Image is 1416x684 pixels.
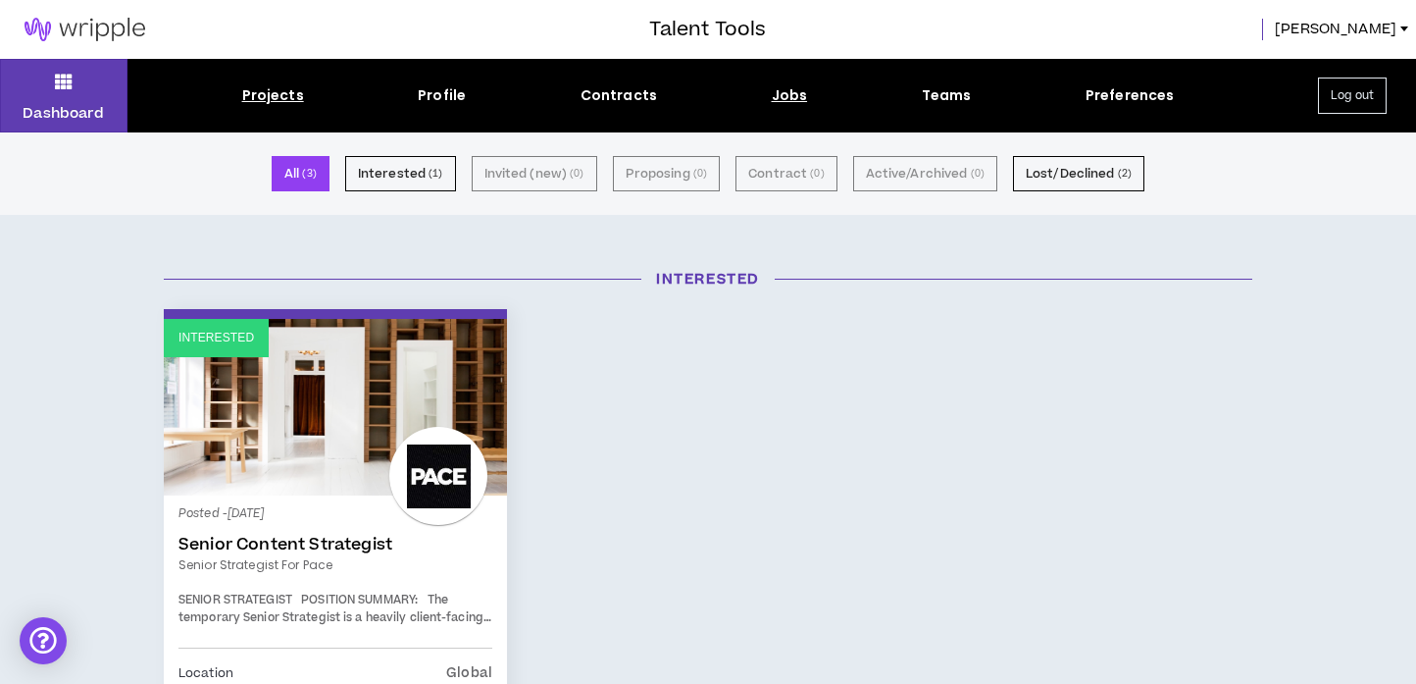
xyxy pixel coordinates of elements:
[472,156,597,191] button: Invited (new) (0)
[1318,78,1387,114] button: Log out
[178,505,492,523] p: Posted - [DATE]
[178,535,492,554] a: Senior Content Strategist
[1118,165,1132,183] small: ( 2 )
[693,165,707,183] small: ( 0 )
[178,329,254,347] p: Interested
[581,85,657,106] div: Contracts
[20,617,67,664] div: Open Intercom Messenger
[1013,156,1144,191] button: Lost/Declined (2)
[735,156,836,191] button: Contract (0)
[1086,85,1175,106] div: Preferences
[613,156,721,191] button: Proposing (0)
[649,15,766,44] h3: Talent Tools
[853,156,997,191] button: Active/Archived (0)
[429,165,442,183] small: ( 1 )
[418,85,466,106] div: Profile
[570,165,583,183] small: ( 0 )
[178,662,233,684] p: Location
[971,165,985,183] small: ( 0 )
[345,156,456,191] button: Interested (1)
[810,165,824,183] small: ( 0 )
[302,165,316,183] small: ( 3 )
[178,592,292,608] strong: SENIOR STRATEGIST
[446,662,492,684] p: Global
[1275,19,1396,40] span: [PERSON_NAME]
[772,85,808,106] div: Jobs
[164,319,507,496] a: Interested
[178,556,492,574] a: Senior Strategist for Pace
[149,269,1267,289] h3: Interested
[301,592,418,608] strong: POSITION SUMMARY:
[272,156,329,191] button: All (3)
[23,103,104,124] p: Dashboard
[922,85,972,106] div: Teams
